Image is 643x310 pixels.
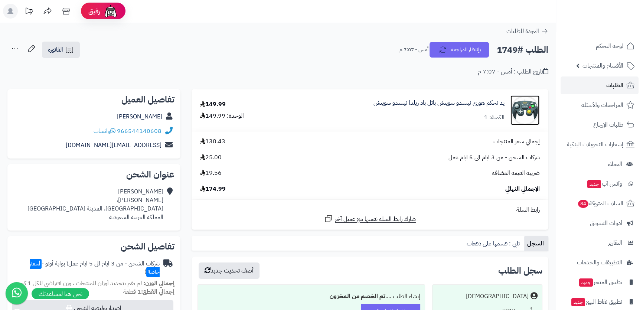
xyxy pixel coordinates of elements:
[492,169,540,177] span: ضريبة القيمة المضافة
[596,41,623,51] span: لوحة التحكم
[581,100,623,110] span: المراجعات والأسئلة
[13,170,174,179] h2: عنوان الشحن
[430,42,489,58] button: بإنتظار المراجعة
[88,7,100,16] span: رفيق
[123,287,174,296] small: 1 قطعة
[506,27,548,36] a: العودة للطلبات
[13,242,174,251] h2: تفاصيل الشحن
[608,238,622,248] span: التقارير
[466,292,529,301] div: [DEMOGRAPHIC_DATA]
[561,76,639,94] a: الطلبات
[593,20,636,35] img: logo-2.png
[582,61,623,71] span: الأقسام والمنتجات
[577,198,623,209] span: السلات المتروكة
[579,278,593,287] span: جديد
[200,169,222,177] span: 19.56
[117,112,162,121] a: [PERSON_NAME]
[103,4,118,19] img: ai-face.png
[593,120,623,130] span: طلبات الإرجاع
[200,112,244,120] div: الوحدة: 149.99
[606,80,623,91] span: الطلبات
[199,262,260,279] button: أضف تحديث جديد
[324,214,416,223] a: شارك رابط السلة نفسها مع عميل آخر
[578,200,588,208] span: 84
[200,100,226,109] div: 149.99
[94,127,115,136] a: واتساب
[20,4,38,20] a: تحديثات المنصة
[561,175,639,193] a: وآتس آبجديد
[200,137,225,146] span: 130.43
[505,185,540,193] span: الإجمالي النهائي
[448,153,540,162] span: شركات الشحن - من 3 ايام الى 5 ايام عمل
[330,292,385,301] b: تم الخصم من المخزون
[590,218,622,228] span: أدوات التسويق
[561,96,639,114] a: المراجعات والأسئلة
[66,141,161,150] a: [EMAIL_ADDRESS][DOMAIN_NAME]
[497,42,548,58] h2: الطلب #1749
[42,42,80,58] a: الفاتورة
[200,153,222,162] span: 25.00
[16,279,142,288] span: لم تقم بتحديد أوزان للمنتجات ، وزن افتراضي للكل 1 كجم
[399,46,428,53] small: أمس - 7:07 م
[195,206,545,214] div: رابط السلة
[498,266,542,275] h3: سجل الطلب
[578,277,622,287] span: تطبيق المتجر
[335,215,416,223] span: شارك رابط السلة نفسها مع عميل آخر
[30,259,160,277] span: ( بوابة أوتو - )
[587,179,622,189] span: وآتس آب
[48,45,63,54] span: الفاتورة
[571,298,585,306] span: جديد
[571,297,622,307] span: تطبيق نقاط البيع
[493,137,540,146] span: إجمالي سعر المنتجات
[13,95,174,104] h2: تفاصيل العميل
[117,127,161,136] a: 966544140608
[464,236,524,251] a: تابي : قسمها على دفعات
[478,68,548,76] div: تاريخ الطلب : أمس - 7:07 م
[561,116,639,134] a: طلبات الإرجاع
[484,113,505,122] div: الكمية: 1
[567,139,623,150] span: إشعارات التحويلات البنكية
[561,136,639,153] a: إشعارات التحويلات البنكية
[200,185,226,193] span: 174.99
[524,236,548,251] a: السجل
[561,234,639,252] a: التقارير
[510,95,539,125] img: 1670612176-s-l1600-90x90.jpg
[143,279,174,288] strong: إجمالي الوزن:
[13,260,160,277] div: شركات الشحن - من 3 ايام الى 5 ايام عمل
[561,254,639,271] a: التطبيقات والخدمات
[561,214,639,232] a: أدوات التسويق
[561,195,639,212] a: السلات المتروكة84
[506,27,539,36] span: العودة للطلبات
[373,99,505,107] a: يد تحكم هوري نينتندو سويتش باتل باد زيلدا نينتندو سويتش
[561,155,639,173] a: العملاء
[561,273,639,291] a: تطبيق المتجرجديد
[608,159,622,169] span: العملاء
[27,187,163,221] div: [PERSON_NAME] [PERSON_NAME]، [GEOGRAPHIC_DATA]، المدينة [GEOGRAPHIC_DATA] المملكة العربية السعودية
[30,259,160,277] span: أسعار خاصة
[561,37,639,55] a: لوحة التحكم
[141,287,174,296] strong: إجمالي القطع:
[577,257,622,268] span: التطبيقات والخدمات
[587,180,601,188] span: جديد
[202,289,420,304] div: إنشاء الطلب ....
